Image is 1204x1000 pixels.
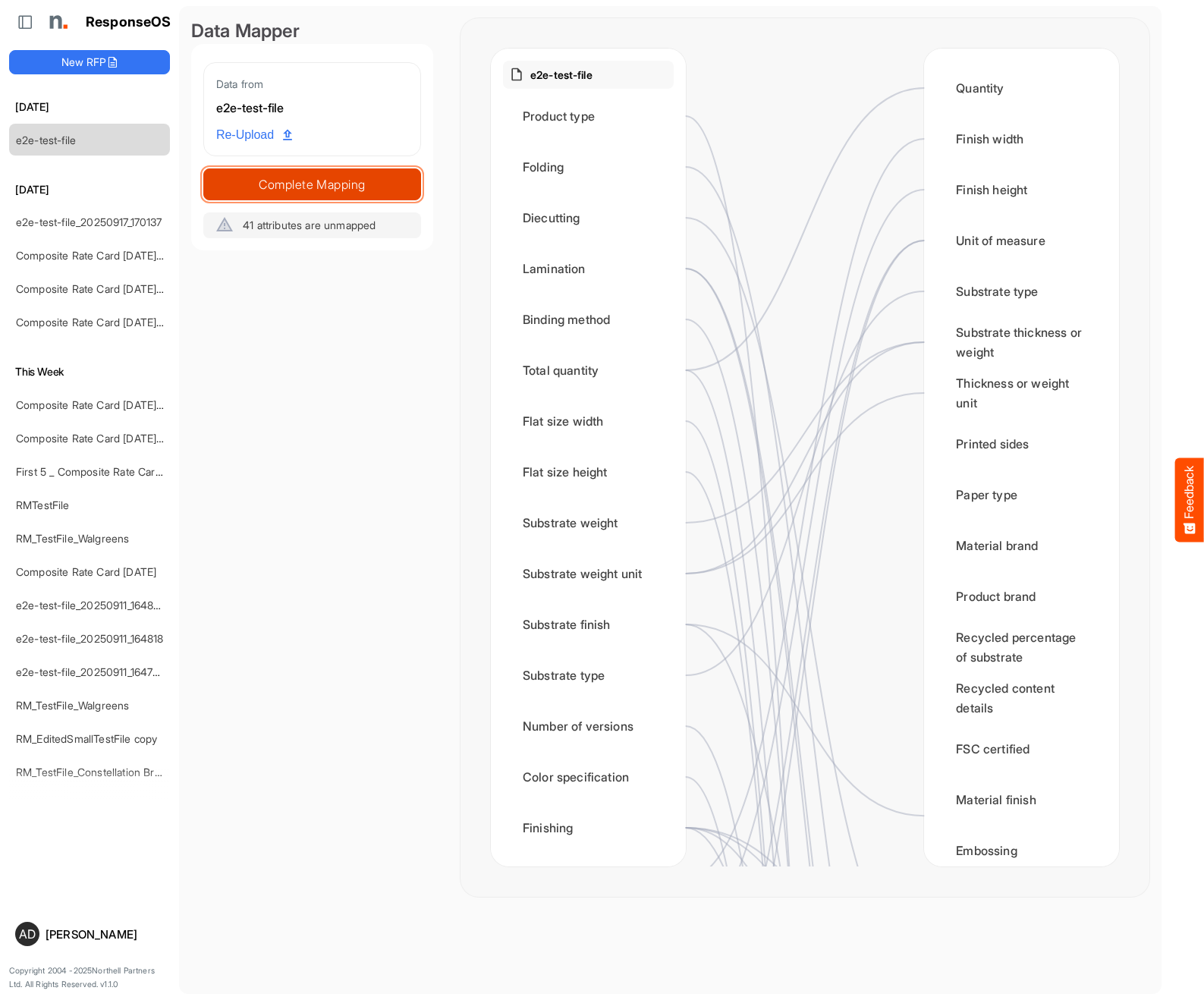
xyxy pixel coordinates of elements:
div: Thickness or weight unit [936,369,1107,417]
div: Finish height [936,166,1107,213]
p: Copyright 2004 - 2025 Northell Partners Ltd. All Rights Reserved. v 1.1.0 [9,964,170,991]
h6: [DATE] [9,99,170,115]
div: Finish width [936,115,1107,162]
span: 41 attributes are unmapped [243,219,376,231]
a: RM_TestFile_Walgreens [16,699,129,712]
button: New RFP [9,50,170,74]
div: e2e-test-file [216,99,408,118]
button: Complete Mapping [203,168,421,200]
div: Paper type [936,471,1107,518]
div: Product brand [936,573,1107,620]
a: RMTestFile [16,498,70,511]
div: Substrate weight [503,499,674,546]
div: Total quantity [503,347,674,394]
div: Color specification [503,753,674,800]
a: Composite Rate Card [DATE] mapping test_deleted [16,316,264,329]
h6: This Week [9,363,170,380]
a: Composite Rate Card [DATE] [16,565,156,578]
div: Material brand [936,522,1107,569]
a: e2e-test-file_20250911_164818 [16,632,164,645]
span: AD [19,928,36,940]
a: Composite Rate Card [DATE]_smaller [16,432,196,445]
a: e2e-test-file [16,134,76,146]
a: e2e-test-file_20250911_164826 [16,599,166,612]
div: Material finish [936,776,1107,823]
a: First 5 _ Composite Rate Card [DATE] [16,465,198,478]
div: FSC certified [936,725,1107,772]
div: Printed sides [936,420,1107,467]
div: Product type [503,93,674,140]
span: Re-Upload [216,125,292,145]
div: Data Mapper [191,18,433,44]
div: Substrate weight unit [503,550,674,597]
a: Re-Upload [210,121,298,149]
a: RM_EditedSmallTestFile copy [16,732,157,745]
h1: ResponseOS [86,14,171,30]
div: Recycled percentage of substrate [936,624,1107,671]
div: Data from [216,75,408,93]
p: e2e-test-file [530,67,593,83]
div: Finishing [503,804,674,851]
div: Substrate finish [503,601,674,648]
div: [PERSON_NAME] [46,929,164,940]
div: Finished size width [503,855,674,902]
div: Lamination [503,245,674,292]
div: Quantity [936,64,1107,112]
div: Recycled content details [936,675,1107,722]
div: Number of versions [503,703,674,750]
a: e2e-test-file_20250911_164738 [16,665,165,678]
img: Northell [42,7,72,37]
div: Binding method [503,296,674,343]
div: Flat size height [503,448,674,495]
a: e2e-test-file_20250917_170137 [16,215,162,228]
span: Complete Mapping [204,174,420,195]
div: Folding [503,143,674,190]
a: Composite Rate Card [DATE]_smaller [16,398,196,411]
a: Composite Rate Card [DATE]_smaller [16,282,196,295]
a: RM_TestFile_Constellation Brands - ROS prices [16,766,244,778]
div: Substrate type [936,268,1107,315]
a: Composite Rate Card [DATE]_smaller [16,249,196,262]
div: Embossing [936,827,1107,874]
a: RM_TestFile_Walgreens [16,532,129,545]
div: Substrate thickness or weight [936,319,1107,366]
div: Substrate type [503,652,674,699]
div: Unit of measure [936,217,1107,264]
button: Feedback [1175,458,1204,542]
h6: [DATE] [9,181,170,198]
div: Flat size width [503,398,674,445]
div: Diecutting [503,194,674,241]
